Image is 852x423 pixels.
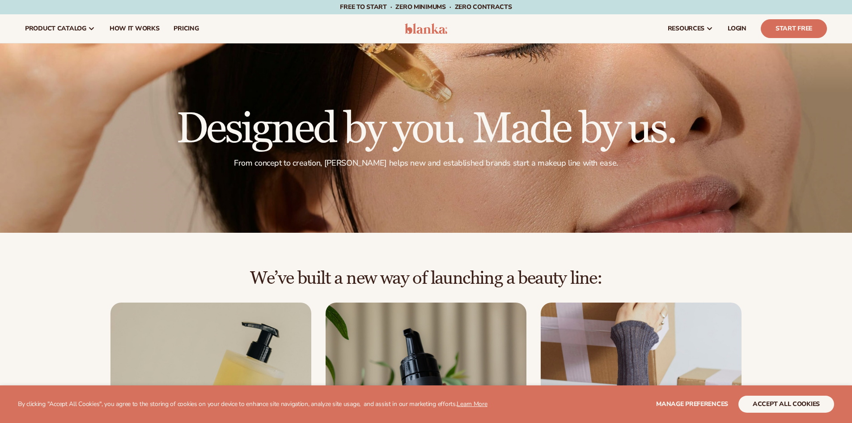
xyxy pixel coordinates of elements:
a: Learn More [457,400,487,408]
span: pricing [174,25,199,32]
a: pricing [166,14,206,43]
button: Manage preferences [656,396,728,413]
span: product catalog [25,25,86,32]
h1: Designed by you. Made by us. [176,108,676,151]
p: From concept to creation, [PERSON_NAME] helps new and established brands start a makeup line with... [176,158,676,168]
span: resources [668,25,704,32]
button: accept all cookies [738,396,834,413]
a: resources [661,14,721,43]
a: Start Free [761,19,827,38]
img: logo [405,23,447,34]
span: Manage preferences [656,400,728,408]
span: How It Works [110,25,160,32]
a: LOGIN [721,14,754,43]
p: By clicking "Accept All Cookies", you agree to the storing of cookies on your device to enhance s... [18,401,487,408]
span: Free to start · ZERO minimums · ZERO contracts [340,3,512,11]
h2: We’ve built a new way of launching a beauty line: [25,269,827,288]
a: product catalog [18,14,102,43]
span: LOGIN [728,25,746,32]
a: How It Works [102,14,167,43]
